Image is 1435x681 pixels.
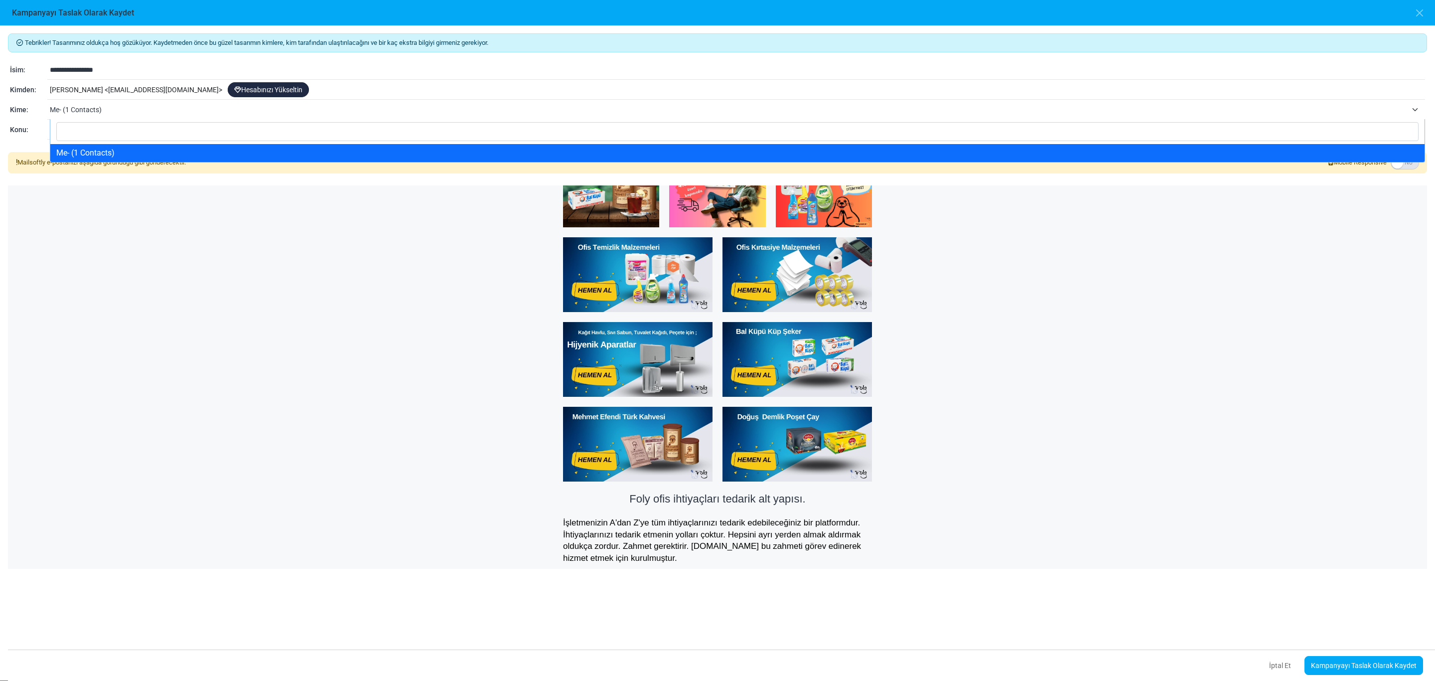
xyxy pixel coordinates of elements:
span: Foly ofis ihtiyaçları tedarik alt yapısı. [629,493,805,505]
button: İptal Et [1261,655,1299,676]
div: İsim: [10,65,47,75]
span: Me- (1 Contacts) [50,101,1425,119]
p: İşletmenizin A'dan Z'ye tüm ihtiyaçlarınızı tedarik edebileceğiniz bir platformdur. İhtiyaçlarını... [563,517,872,564]
a: Hesabınızı Yükseltin [228,82,309,97]
div: Kime: [10,105,47,115]
div: Kimden: [10,85,47,95]
h6: Kampanyayı Taslak Olarak Kaydet [12,8,134,17]
div: Mailsoftly e-postanızı aşağıda göründüğü gibi gönderecektir. [16,158,186,168]
span: Mobile Responsive [1328,158,1387,168]
div: Konu: [10,125,47,135]
div: [PERSON_NAME] < [EMAIL_ADDRESS][DOMAIN_NAME] > [47,81,1425,100]
span: Me- (1 Contacts) [50,104,1407,116]
a: Kampanyayı Taslak Olarak Kaydet [1304,656,1423,675]
div: Tebrikler! Tasarımınız oldukça hoş gözüküyor. Kaydetmeden önce bu güzel tasarımın kimlere, kim ta... [8,33,1427,52]
li: Me- (1 Contacts) [50,144,1425,162]
input: Search [56,122,1419,141]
